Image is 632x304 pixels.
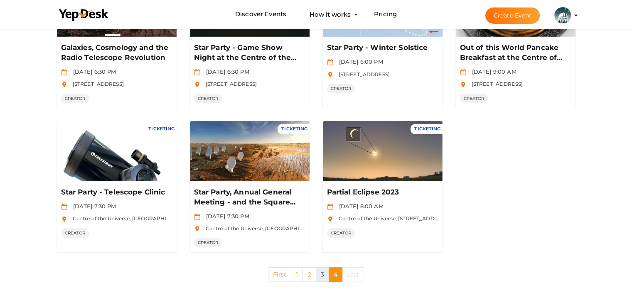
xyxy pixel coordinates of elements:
button: Create Event [485,7,540,24]
button: How it works [307,7,353,22]
span: [DATE] 6:30 PM [69,68,116,75]
span: [DATE] 7:30 PM [202,213,249,219]
img: calendar.svg [61,204,67,210]
span: [DATE] 9:00 AM [468,68,516,75]
span: [DATE] 6:00 PM [335,58,383,65]
span: [DATE] 6:30 PM [202,68,249,75]
img: calendar.svg [194,214,200,220]
img: location.svg [61,82,67,88]
img: calendar.svg [327,59,333,65]
span: [STREET_ADDRESS] [467,81,523,87]
a: 3 [316,267,329,282]
p: Galaxies, Cosmology and the Radio Telescope Revolution [61,43,170,63]
span: [STREET_ADDRESS] [69,81,124,87]
span: CREATOR [61,228,89,238]
img: calendar.svg [61,69,67,75]
a: First [268,267,292,282]
img: calendar.svg [194,69,200,75]
img: calendar.svg [460,69,466,75]
span: CREATOR [460,94,488,103]
p: Partial Eclipse 2023 [327,187,436,197]
span: [DATE] 8:00 AM [335,203,384,209]
a: 2 [302,267,316,282]
img: location.svg [327,72,333,78]
span: Centre of the Universe, [GEOGRAPHIC_DATA], [GEOGRAPHIC_DATA] [69,215,249,222]
a: Last [342,267,364,282]
img: location.svg [327,216,333,222]
img: location.svg [194,226,200,232]
span: CREATOR [194,94,222,103]
img: location.svg [61,216,67,222]
img: KH323LD6_small.jpeg [554,7,571,24]
span: CREATOR [61,94,89,103]
span: Centre of the Universe, [STREET_ADDRESS] [334,215,450,222]
span: Centre of the Universe, [GEOGRAPHIC_DATA], [GEOGRAPHIC_DATA] [202,225,382,232]
span: CREATOR [194,238,222,247]
p: Star Party - Game Show Night at the Centre of the Universe [194,43,303,63]
span: [STREET_ADDRESS] [334,71,390,77]
span: [STREET_ADDRESS] [202,81,257,87]
span: CREATOR [327,228,355,238]
a: Discover Events [235,7,286,22]
a: 1 [291,267,303,282]
p: Star Party - Telescope Clinic [61,187,170,197]
span: CREATOR [327,84,355,93]
img: location.svg [460,82,466,88]
a: 4 [329,267,342,282]
a: Pricing [374,7,397,22]
img: calendar.svg [327,204,333,210]
p: Star Party, Annual General Meeting - and the Square Kilometer Array [194,187,303,207]
p: Star Party - Winter Solstice [327,43,436,53]
span: [DATE] 7:30 PM [69,203,116,209]
p: Out of this World Pancake Breakfast at the Centre of the Universe! [460,43,569,63]
img: location.svg [194,82,200,88]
